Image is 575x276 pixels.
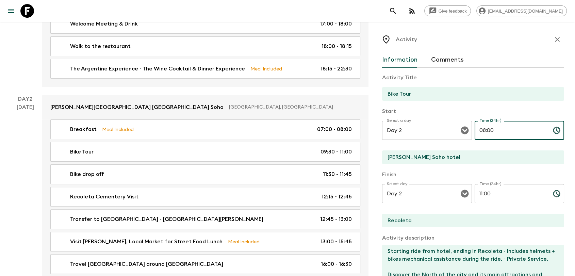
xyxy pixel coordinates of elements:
[250,65,282,72] p: Meal Included
[50,59,360,79] a: The Argentine Experience - The Wine Cocktail & Dinner ExperienceMeal Included18:15 - 22:30
[70,260,223,268] p: Travel [GEOGRAPHIC_DATA] around [GEOGRAPHIC_DATA]
[386,4,400,18] button: search adventures
[322,193,352,201] p: 12:15 - 12:45
[50,209,360,229] a: Transfer to [GEOGRAPHIC_DATA] - [GEOGRAPHIC_DATA][PERSON_NAME]12:45 - 13:00
[476,5,567,16] div: [EMAIL_ADDRESS][DOMAIN_NAME]
[70,148,94,156] p: Bike Tour
[50,103,224,111] p: [PERSON_NAME][GEOGRAPHIC_DATA] [GEOGRAPHIC_DATA] Soho
[50,187,360,207] a: Recoleta Cementery Visit12:15 - 12:45
[323,170,352,178] p: 11:30 - 11:45
[50,119,360,139] a: BreakfastMeal Included07:00 - 08:00
[382,74,564,82] p: Activity Title
[475,121,547,140] input: hh:mm
[70,170,104,178] p: Bike drop off
[102,126,134,133] p: Meal Included
[70,215,263,223] p: Transfer to [GEOGRAPHIC_DATA] - [GEOGRAPHIC_DATA][PERSON_NAME]
[317,125,352,133] p: 07:00 - 08:00
[460,189,470,198] button: Open
[50,164,360,184] a: Bike drop off11:30 - 11:45
[460,126,470,135] button: Open
[484,9,566,14] span: [EMAIL_ADDRESS][DOMAIN_NAME]
[382,150,559,164] input: Start Location
[382,171,564,179] p: Finish
[50,232,360,251] a: Visit [PERSON_NAME], Local Market for Street Food LunchMeal Included13:00 - 15:45
[70,125,97,133] p: Breakfast
[382,52,417,68] button: Information
[320,215,352,223] p: 12:45 - 13:00
[321,148,352,156] p: 09:30 - 11:00
[431,52,464,68] button: Comments
[50,14,360,34] a: Welcome Meeting & Drink17:00 - 18:00
[70,42,131,50] p: Walk to the restaurant
[382,107,564,115] p: Start
[320,20,352,28] p: 17:00 - 18:00
[321,65,352,73] p: 18:15 - 22:30
[382,234,564,242] p: Activity description
[382,214,559,227] input: End Location (leave blank if same as Start)
[8,95,42,103] p: Day 2
[424,5,471,16] a: Give feedback
[396,35,417,44] p: Activity
[50,254,360,274] a: Travel [GEOGRAPHIC_DATA] around [GEOGRAPHIC_DATA]16:00 - 16:30
[70,238,223,246] p: Visit [PERSON_NAME], Local Market for Street Food Lunch
[479,181,502,187] label: Time (24hr)
[321,238,352,246] p: 13:00 - 15:45
[228,238,260,245] p: Meal Included
[550,187,563,200] button: Choose time, selected time is 11:00 AM
[322,42,352,50] p: 18:00 - 18:15
[70,20,138,28] p: Welcome Meeting & Drink
[387,181,408,187] label: Select day
[42,95,368,119] a: [PERSON_NAME][GEOGRAPHIC_DATA] [GEOGRAPHIC_DATA] Soho[GEOGRAPHIC_DATA], [GEOGRAPHIC_DATA]
[387,118,411,124] label: Select a day
[70,193,138,201] p: Recoleta Cementery Visit
[50,36,360,56] a: Walk to the restaurant18:00 - 18:15
[70,65,245,73] p: The Argentine Experience - The Wine Cocktail & Dinner Experience
[435,9,471,14] span: Give feedback
[4,4,18,18] button: menu
[382,87,559,101] input: E.g Hozuagawa boat tour
[479,118,502,124] label: Time (24hr)
[550,124,563,137] button: Choose time, selected time is 8:00 AM
[321,260,352,268] p: 16:00 - 16:30
[229,104,355,111] p: [GEOGRAPHIC_DATA], [GEOGRAPHIC_DATA]
[475,184,547,203] input: hh:mm
[50,142,360,162] a: Bike Tour09:30 - 11:00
